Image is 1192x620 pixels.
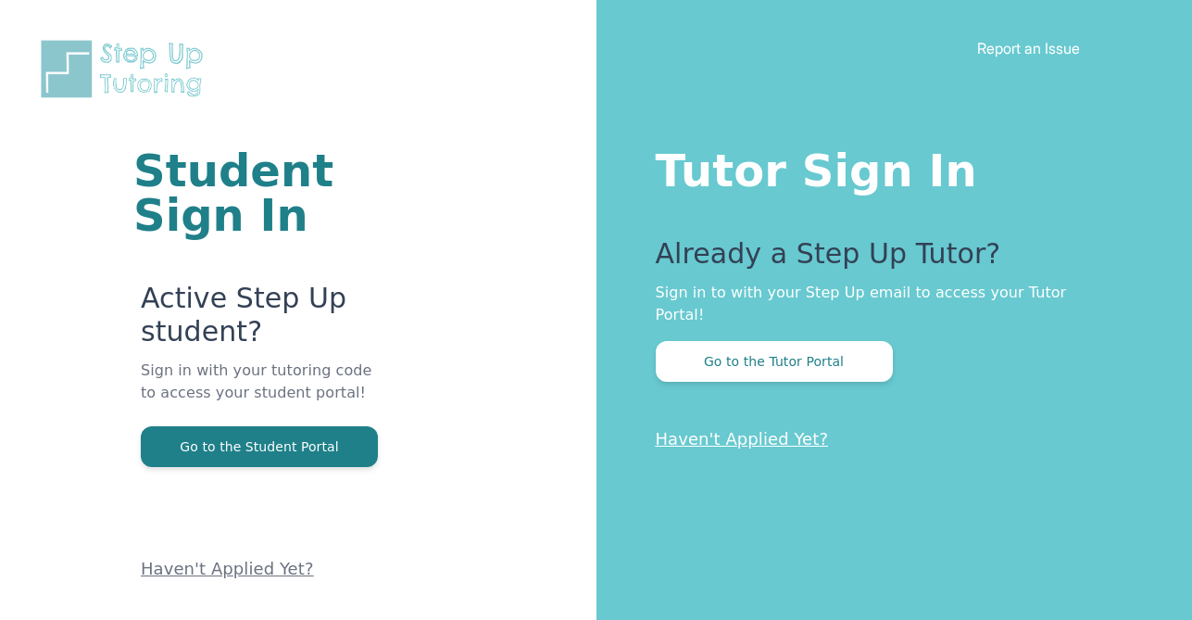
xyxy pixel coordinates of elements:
[656,237,1119,282] p: Already a Step Up Tutor?
[141,426,378,467] button: Go to the Student Portal
[656,282,1119,326] p: Sign in to with your Step Up email to access your Tutor Portal!
[37,37,215,101] img: Step Up Tutoring horizontal logo
[656,429,829,449] a: Haven't Applied Yet?
[977,39,1080,57] a: Report an Issue
[133,148,374,237] h1: Student Sign In
[656,352,893,370] a: Go to the Tutor Portal
[141,360,374,426] p: Sign in with your tutoring code to access your student portal!
[656,141,1119,193] h1: Tutor Sign In
[656,341,893,382] button: Go to the Tutor Portal
[141,437,378,455] a: Go to the Student Portal
[141,282,374,360] p: Active Step Up student?
[141,559,314,578] a: Haven't Applied Yet?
